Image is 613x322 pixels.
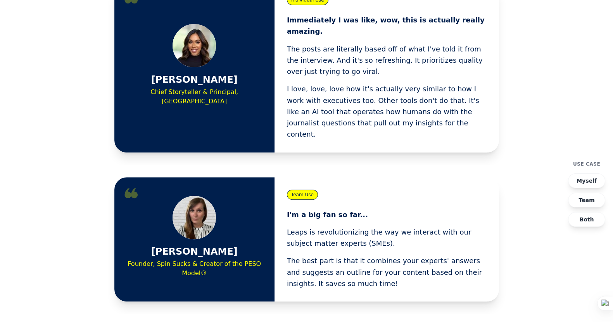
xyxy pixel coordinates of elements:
[568,193,605,207] button: Team
[287,14,487,37] p: Immediately I was like, wow, this is actually really amazing.
[287,190,318,200] span: Team Use
[568,173,605,188] button: Myself
[151,245,238,258] h3: [PERSON_NAME]
[127,259,262,278] p: Founder, Spin Sucks & Creator of the PESO Model®
[573,161,601,167] h4: Use Case
[173,196,216,239] img: Gini Dietrich
[151,74,238,86] h3: [PERSON_NAME]
[173,24,216,67] img: Leah Dergachev
[127,87,262,106] p: Chief Storyteller & Principal, [GEOGRAPHIC_DATA]
[287,255,487,289] p: The best part is that it combines your experts' answers and suggests an outline for your content ...
[287,209,487,220] p: I'm a big fan so far...
[568,212,605,227] button: Both
[287,83,487,140] p: I love, love, love how it's actually very similar to how I work with executives too. Other tools ...
[287,43,487,77] p: The posts are literally based off of what I've told it from the interview. And it's so refreshing...
[287,226,487,249] p: Leaps is revolutionizing the way we interact with our subject matter experts (SMEs).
